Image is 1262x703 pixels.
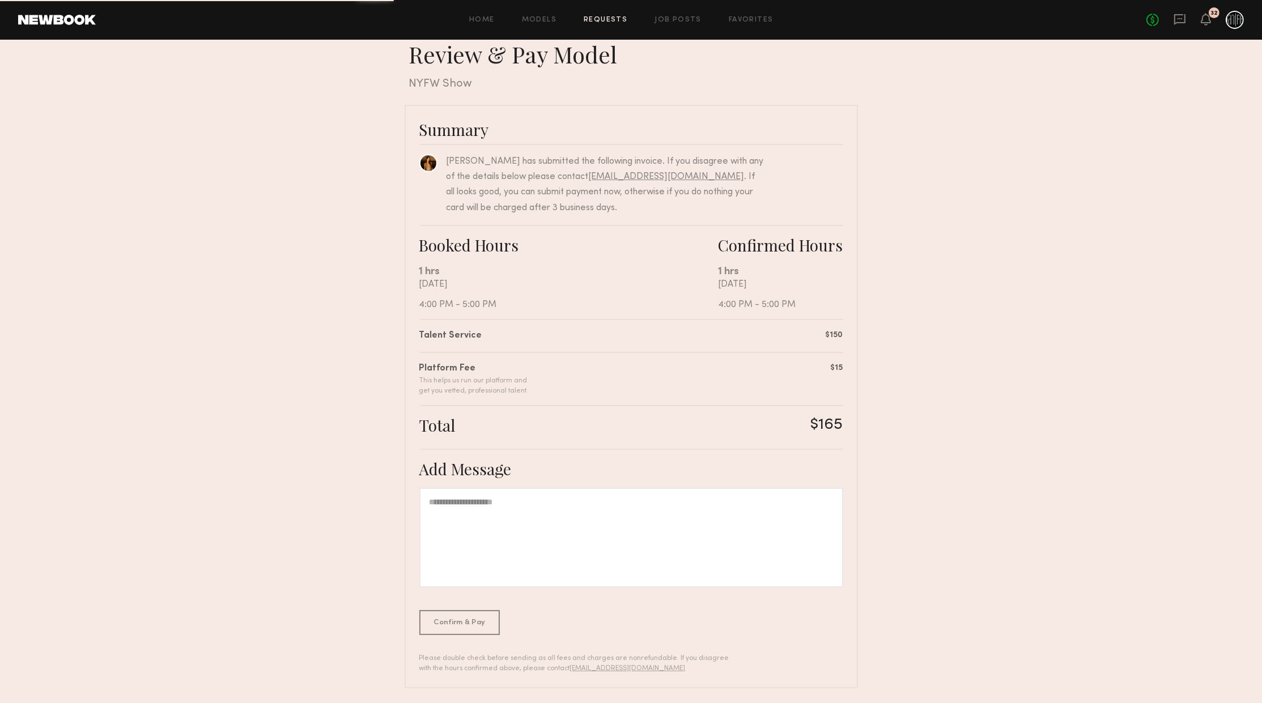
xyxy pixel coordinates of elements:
div: [DATE] 4:00 PM - 5:00 PM [719,279,843,310]
div: Summary [419,120,843,139]
div: Please double check before sending as all fees and charges are nonrefundable. If you disagree wit... [419,653,737,674]
div: Talent Service [419,329,482,343]
div: Confirmed Hours [719,235,843,255]
div: NYFW Show [409,78,858,91]
div: Total [419,415,456,435]
div: Booked Hours [419,235,719,255]
div: $150 [826,329,843,341]
a: Models [522,16,556,24]
div: 1 hrs [419,264,719,279]
div: 1 hrs [719,264,843,279]
div: 32 [1210,10,1218,16]
div: [PERSON_NAME] has submitted the following invoice. If you disagree with any of the details below ... [447,154,764,216]
div: $15 [831,362,843,374]
a: Favorites [729,16,774,24]
div: [DATE] 4:00 PM - 5:00 PM [419,279,719,310]
div: Platform Fee [419,362,529,376]
div: Review & Pay Model [409,40,858,69]
div: $165 [811,415,843,435]
a: Job Posts [655,16,702,24]
a: Requests [584,16,627,24]
a: [EMAIL_ADDRESS][DOMAIN_NAME] [570,665,686,672]
a: Home [469,16,495,24]
div: Add Message [419,459,843,479]
div: This helps us run our platform and get you vetted, professional talent. [419,376,529,396]
a: [EMAIL_ADDRESS][DOMAIN_NAME] [589,172,745,181]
